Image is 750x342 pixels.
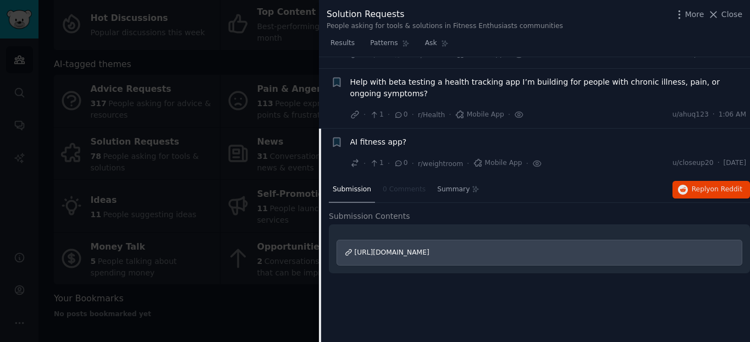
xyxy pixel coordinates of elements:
[724,158,746,168] span: [DATE]
[713,110,715,120] span: ·
[672,158,714,168] span: u/closeup20
[327,21,563,31] div: People asking for tools & solutions in Fitness Enthusiasts communities
[363,109,366,120] span: ·
[370,110,383,120] span: 1
[418,160,463,168] span: r/weightroom
[508,109,510,120] span: ·
[455,110,504,120] span: Mobile App
[329,211,410,222] span: Submission Contents
[672,110,709,120] span: u/ahuq123
[327,35,359,57] a: Results
[350,76,747,100] a: Help with beta testing a health tracking app I’m building for people with chronic illness, pain, ...
[425,38,437,48] span: Ask
[333,185,371,195] span: Submission
[337,240,742,266] a: [URL][DOMAIN_NAME]
[412,158,414,169] span: ·
[388,109,390,120] span: ·
[719,110,746,120] span: 1:06 AM
[467,158,469,169] span: ·
[526,158,528,169] span: ·
[421,35,453,57] a: Ask
[449,109,451,120] span: ·
[366,35,413,57] a: Patterns
[418,51,445,59] span: r/Health
[394,158,407,168] span: 0
[672,181,750,198] button: Replyon Reddit
[708,9,742,20] button: Close
[355,249,429,256] span: [URL][DOMAIN_NAME]
[721,9,742,20] span: Close
[710,185,742,193] span: on Reddit
[370,38,398,48] span: Patterns
[350,136,407,148] a: AI fitness app?
[330,38,355,48] span: Results
[412,109,414,120] span: ·
[437,185,470,195] span: Summary
[685,9,704,20] span: More
[692,185,742,195] span: Reply
[473,158,522,168] span: Mobile App
[674,9,704,20] button: More
[327,8,563,21] div: Solution Requests
[394,110,407,120] span: 0
[418,111,445,119] span: r/Health
[718,158,720,168] span: ·
[370,158,383,168] span: 1
[363,158,366,169] span: ·
[388,158,390,169] span: ·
